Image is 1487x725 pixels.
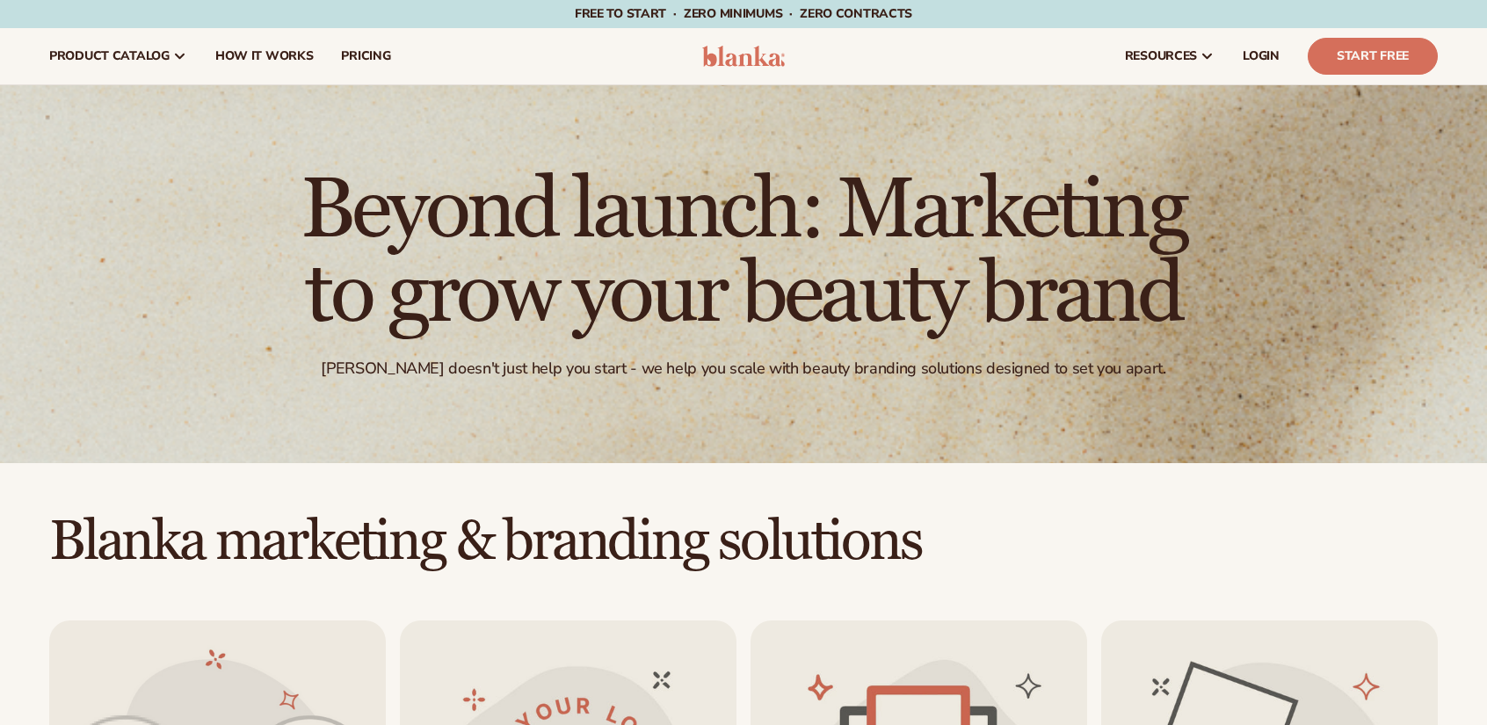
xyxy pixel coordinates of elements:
[575,5,912,22] span: Free to start · ZERO minimums · ZERO contracts
[260,169,1227,337] h1: Beyond launch: Marketing to grow your beauty brand
[327,28,404,84] a: pricing
[1243,49,1280,63] span: LOGIN
[201,28,328,84] a: How It Works
[1111,28,1229,84] a: resources
[702,46,786,67] img: logo
[341,49,390,63] span: pricing
[49,49,170,63] span: product catalog
[1308,38,1438,75] a: Start Free
[1229,28,1294,84] a: LOGIN
[215,49,314,63] span: How It Works
[1125,49,1197,63] span: resources
[321,359,1165,379] div: [PERSON_NAME] doesn't just help you start - we help you scale with beauty branding solutions desi...
[35,28,201,84] a: product catalog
